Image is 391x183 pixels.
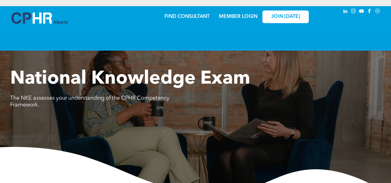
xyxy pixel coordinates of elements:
[11,12,68,24] img: A blue and white logo for cp alberta
[271,14,300,20] span: JOIN [DATE]
[164,14,210,19] a: FIND CONSULTANT
[262,10,309,23] a: JOIN [DATE]
[219,14,257,19] a: MEMBER LOGIN
[10,95,169,108] span: The NKE assesses your understanding of the CPHR Competency Framework.
[366,8,373,16] a: facebook
[342,8,349,16] a: linkedin
[10,70,250,88] span: National Knowledge Exam
[358,8,365,16] a: youtube
[374,8,381,16] a: Social network
[350,8,357,16] a: instagram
